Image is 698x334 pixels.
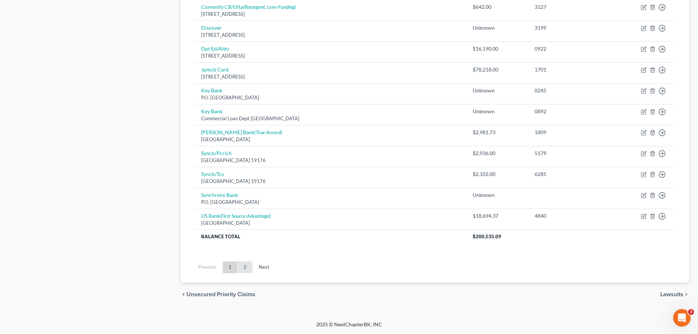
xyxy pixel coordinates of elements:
a: Dpt Ed/Aidv [201,45,229,52]
span: Unsecured Priority Claims [186,291,255,297]
i: (True Accord) [254,129,282,135]
span: 3 [688,309,694,315]
div: $2,981.73 [473,129,523,136]
a: Syncb/Pcrich [201,150,232,156]
div: 0892 [535,108,603,115]
a: US Bank(First Source Advantage) [201,213,271,219]
div: Unknown [473,108,523,115]
div: 3199 [535,24,603,32]
span: Lawsuits [660,291,683,297]
div: [STREET_ADDRESS] [201,52,461,59]
div: [STREET_ADDRESS] [201,32,461,38]
div: P.O. [GEOGRAPHIC_DATA] [201,199,461,206]
a: Synchrony Bank [201,192,238,198]
a: Comenity CB/Ulta(Resurgent, Lvnv Funding) [201,4,296,10]
a: 2 [238,261,252,273]
span: $200,535.09 [473,234,501,239]
a: Jpmcb Card [201,66,229,73]
div: 3127 [535,3,603,11]
i: chevron_right [683,291,689,297]
div: [GEOGRAPHIC_DATA] 19176 [201,178,461,185]
i: (First Source Advantage) [220,213,271,219]
div: Unknown [473,24,523,32]
div: [GEOGRAPHIC_DATA] [201,136,461,143]
i: (Resurgent, Lvnv Funding) [243,4,296,10]
a: [PERSON_NAME] Bank(True Accord) [201,129,282,135]
div: $78,218.00 [473,66,523,73]
button: chevron_left Unsecured Priority Claims [181,291,255,297]
div: [GEOGRAPHIC_DATA] [201,220,461,227]
div: 0245 [535,87,603,94]
div: $18,694.37 [473,212,523,220]
div: 5179 [535,150,603,157]
a: Next [253,261,275,273]
div: $642.00 [473,3,523,11]
div: 2025 © NextChapterBK, INC [140,321,558,334]
button: Lawsuits chevron_right [660,291,689,297]
div: 0922 [535,45,603,52]
div: P.O. [GEOGRAPHIC_DATA] [201,94,461,101]
a: Discover [201,25,222,31]
div: 1701 [535,66,603,73]
div: 4840 [535,212,603,220]
div: Unknown [473,87,523,94]
div: 6285 [535,170,603,178]
div: [STREET_ADDRESS] [201,73,461,80]
th: Balance Total [195,230,467,243]
div: $2,102.00 [473,170,523,178]
iframe: Intercom live chat [673,309,691,327]
i: chevron_left [181,291,186,297]
div: $2,936.00 [473,150,523,157]
a: Key Bank [201,108,222,114]
div: 1809 [535,129,603,136]
a: Key Bank [201,87,222,93]
a: 1 [223,261,237,273]
div: $16,190.00 [473,45,523,52]
div: [GEOGRAPHIC_DATA] 19176 [201,157,461,164]
div: Commercial Loan Dept [GEOGRAPHIC_DATA] [201,115,461,122]
div: [STREET_ADDRESS] [201,11,461,18]
a: Syncb/Tcs [201,171,224,177]
div: Unknown [473,191,523,199]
